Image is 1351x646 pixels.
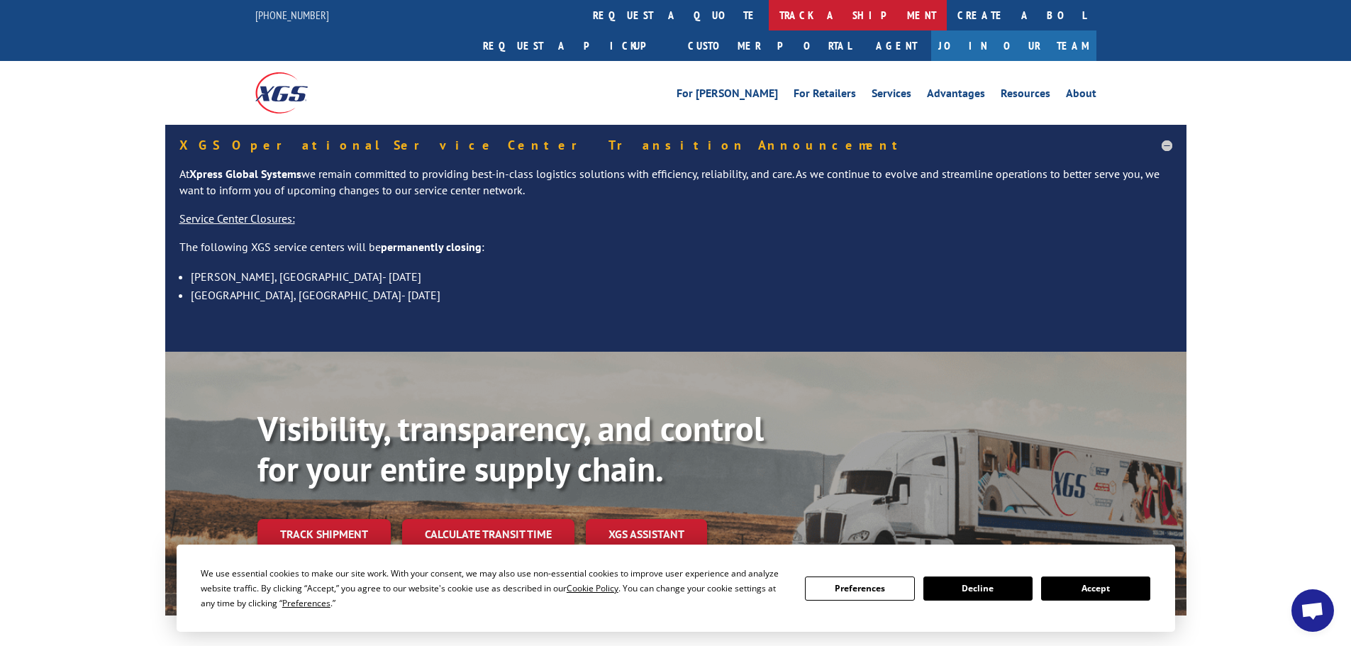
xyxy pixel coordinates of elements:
[179,211,295,225] u: Service Center Closures:
[872,88,911,104] a: Services
[189,167,301,181] strong: Xpress Global Systems
[179,239,1172,267] p: The following XGS service centers will be :
[677,88,778,104] a: For [PERSON_NAME]
[586,519,707,550] a: XGS ASSISTANT
[191,286,1172,304] li: [GEOGRAPHIC_DATA], [GEOGRAPHIC_DATA]- [DATE]
[1001,88,1050,104] a: Resources
[677,30,862,61] a: Customer Portal
[805,577,914,601] button: Preferences
[923,577,1033,601] button: Decline
[794,88,856,104] a: For Retailers
[402,519,574,550] a: Calculate transit time
[927,88,985,104] a: Advantages
[282,597,330,609] span: Preferences
[862,30,931,61] a: Agent
[1041,577,1150,601] button: Accept
[179,166,1172,211] p: At we remain committed to providing best-in-class logistics solutions with efficiency, reliabilit...
[177,545,1175,632] div: Cookie Consent Prompt
[1066,88,1096,104] a: About
[257,406,764,491] b: Visibility, transparency, and control for your entire supply chain.
[567,582,618,594] span: Cookie Policy
[1291,589,1334,632] a: Open chat
[381,240,482,254] strong: permanently closing
[201,566,788,611] div: We use essential cookies to make our site work. With your consent, we may also use non-essential ...
[179,139,1172,152] h5: XGS Operational Service Center Transition Announcement
[472,30,677,61] a: Request a pickup
[255,8,329,22] a: [PHONE_NUMBER]
[191,267,1172,286] li: [PERSON_NAME], [GEOGRAPHIC_DATA]- [DATE]
[931,30,1096,61] a: Join Our Team
[257,519,391,549] a: Track shipment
